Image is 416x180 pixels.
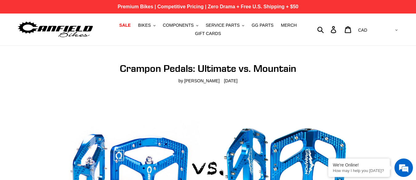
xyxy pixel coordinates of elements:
a: GIFT CARDS [192,29,224,38]
span: MERCH [281,23,297,28]
div: Chat with us now [41,34,113,42]
a: MERCH [278,21,300,29]
span: by [PERSON_NAME] [179,78,220,84]
p: How may I help you today? [333,168,385,173]
a: GG PARTS [248,21,277,29]
span: COMPONENTS [163,23,194,28]
a: SALE [116,21,134,29]
img: Canfield Bikes [17,20,94,39]
span: SERVICE PARTS [206,23,240,28]
time: [DATE] [224,78,237,83]
button: BIKES [135,21,159,29]
h1: Crampon Pedals: Ultimate vs. Mountain [69,63,347,74]
span: We're online! [36,52,85,114]
div: We're Online! [333,162,385,167]
div: Minimize live chat window [101,3,116,18]
div: Navigation go back [7,34,16,43]
span: SALE [119,23,131,28]
button: COMPONENTS [160,21,201,29]
span: GG PARTS [252,23,273,28]
img: d_696896380_company_1647369064580_696896380 [20,31,35,46]
button: SERVICE PARTS [203,21,247,29]
span: BIKES [138,23,151,28]
span: GIFT CARDS [195,31,221,36]
textarea: Type your message and hit 'Enter' [3,117,117,139]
